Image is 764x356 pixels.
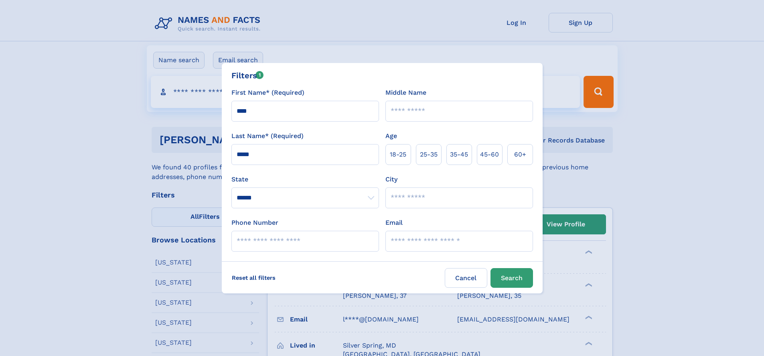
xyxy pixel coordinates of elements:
label: City [385,175,397,184]
span: 60+ [514,150,526,159]
label: Last Name* (Required) [231,131,304,141]
span: 45‑60 [480,150,499,159]
button: Search [490,268,533,288]
label: State [231,175,379,184]
label: Phone Number [231,218,278,228]
span: 35‑45 [450,150,468,159]
label: Age [385,131,397,141]
label: Email [385,218,403,228]
label: Cancel [445,268,487,288]
label: Middle Name [385,88,426,98]
span: 18‑25 [390,150,406,159]
span: 25‑35 [420,150,438,159]
label: First Name* (Required) [231,88,304,98]
label: Reset all filters [227,268,281,287]
div: Filters [231,69,264,81]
